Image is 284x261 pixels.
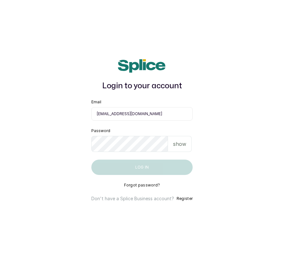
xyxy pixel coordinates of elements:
label: Password [91,128,110,133]
h1: Login to your account [91,80,193,92]
p: show [173,140,186,148]
button: Forgot password? [124,183,160,188]
button: Register [177,195,193,202]
input: email@acme.com [91,107,193,121]
p: Don't have a Splice Business account? [91,195,174,202]
label: Email [91,99,101,105]
button: Log in [91,160,193,175]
